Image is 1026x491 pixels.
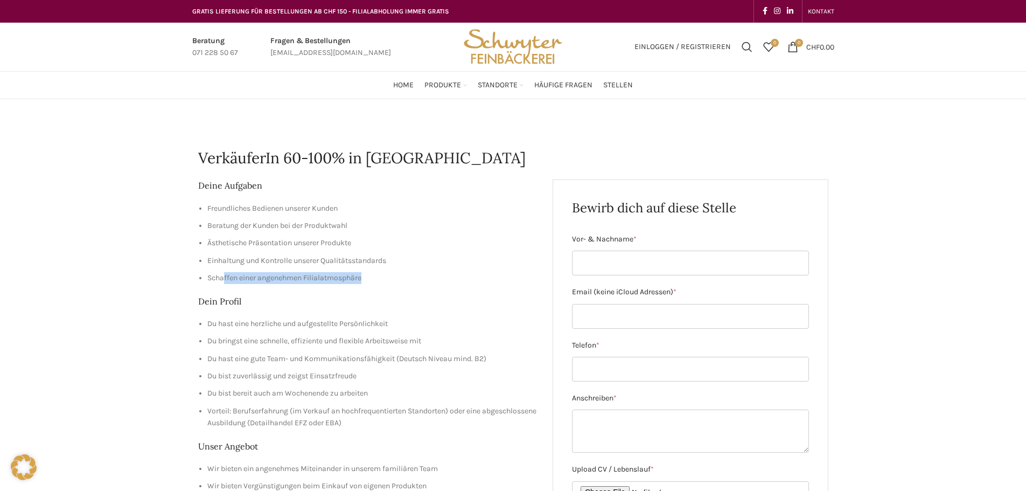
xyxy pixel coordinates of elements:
bdi: 0.00 [806,42,834,51]
span: Einloggen / Registrieren [634,43,731,51]
li: Wir bieten ein angenehmes Miteinander in unserem familiären Team [207,463,537,475]
a: Stellen [603,74,633,96]
h2: Bewirb dich auf diese Stelle [572,199,809,217]
span: KONTAKT [808,8,834,15]
a: Linkedin social link [784,4,797,19]
li: Vorteil: Berufserfahrung (im Verkauf an hochfrequentierten Standorten) oder eine abgeschlossene A... [207,405,537,430]
div: Secondary navigation [802,1,840,22]
span: Produkte [424,80,461,91]
li: Freundliches Bedienen unserer Kunden [207,203,537,215]
h2: Unser Angebot [198,440,537,452]
div: Main navigation [187,74,840,96]
li: Du hast eine gute Team- und Kommunikationsfähigkeit (Deutsch Niveau mind. B2) [207,353,537,365]
a: Infobox link [270,35,391,59]
a: Standorte [478,74,524,96]
a: Häufige Fragen [534,74,592,96]
li: Einhaltung und Kontrolle unserer Qualitätsstandards [207,255,537,267]
h1: VerkäuferIn 60-100% in [GEOGRAPHIC_DATA] [198,148,828,169]
span: Standorte [478,80,518,91]
li: Beratung der Kunden bei der Produktwahl [207,220,537,232]
li: Ästhetische Präsentation unserer Produkte [207,237,537,249]
div: Meine Wunschliste [758,36,779,58]
li: Du hast eine herzliche und aufgestellte Persönlichkeit [207,318,537,330]
h2: Deine Aufgaben [198,179,537,191]
h2: Dein Profil [198,295,537,307]
li: Du bist zuverlässig und zeigst Einsatzfreude [207,370,537,382]
a: Suchen [736,36,758,58]
li: Schaffen einer angenehmen Filialatmosphäre [207,272,537,284]
span: Stellen [603,80,633,91]
label: Upload CV / Lebenslauf [572,464,809,475]
a: Einloggen / Registrieren [629,36,736,58]
a: KONTAKT [808,1,834,22]
a: Infobox link [192,35,238,59]
a: Site logo [460,42,566,51]
span: Häufige Fragen [534,80,592,91]
img: Bäckerei Schwyter [460,23,566,71]
a: 0 [758,36,779,58]
label: Email (keine iCloud Adressen) [572,286,809,298]
a: Facebook social link [759,4,771,19]
a: 0 CHF0.00 [782,36,840,58]
span: 0 [771,39,779,47]
span: CHF [806,42,820,51]
label: Telefon [572,340,809,351]
li: Du bist bereit auch am Wochenende zu arbeiten [207,388,537,399]
label: Anschreiben [572,392,809,404]
label: Vor- & Nachname [572,233,809,245]
a: Produkte [424,74,467,96]
a: Home [393,74,414,96]
span: Home [393,80,414,91]
a: Instagram social link [771,4,784,19]
li: Du bringst eine schnelle, effiziente und flexible Arbeitsweise mit [207,335,537,347]
span: GRATIS LIEFERUNG FÜR BESTELLUNGEN AB CHF 150 - FILIALABHOLUNG IMMER GRATIS [192,8,449,15]
span: 0 [795,39,803,47]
